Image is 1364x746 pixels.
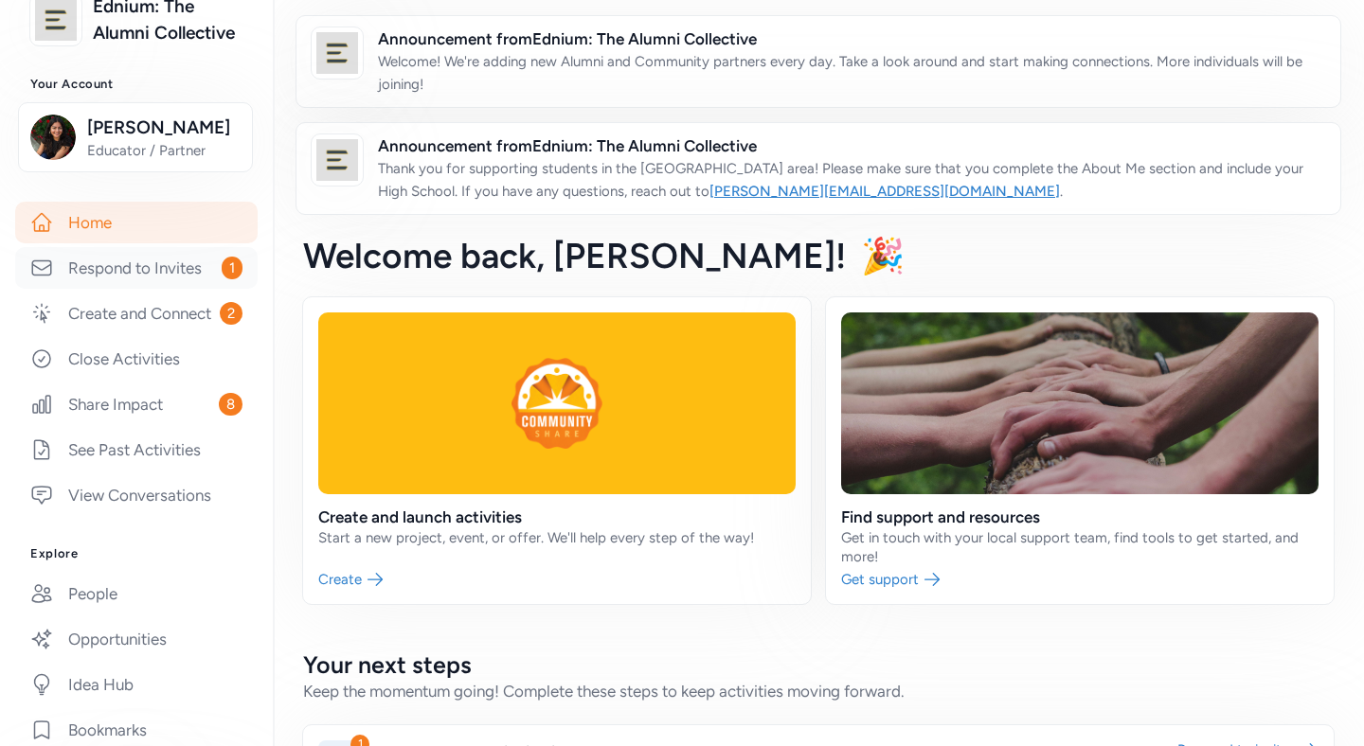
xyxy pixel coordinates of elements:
[15,573,258,614] a: People
[15,338,258,380] a: Close Activities
[316,32,358,74] img: logo
[30,77,242,92] h3: Your Account
[15,202,258,243] a: Home
[15,247,258,289] a: Respond to Invites1
[316,139,358,181] img: logo
[303,235,846,276] span: Welcome back , [PERSON_NAME]!
[15,474,258,516] a: View Conversations
[30,546,242,561] h3: Explore
[15,618,258,660] a: Opportunities
[378,27,1325,50] span: Announcement from Ednium: The Alumni Collective
[15,293,258,334] a: Create and Connect2
[861,235,905,276] span: 🎉
[303,680,1334,702] div: Keep the momentum going! Complete these steps to keep activities moving forward.
[709,183,1060,200] a: [PERSON_NAME][EMAIL_ADDRESS][DOMAIN_NAME]
[18,102,253,172] button: [PERSON_NAME]Educator / Partner
[15,383,258,425] a: Share Impact8
[378,50,1325,96] p: Welcome! We're adding new Alumni and Community partners every day. Take a look around and start m...
[303,649,1334,680] h2: Your next steps
[220,302,242,325] span: 2
[15,664,258,705] a: Idea Hub
[87,141,241,160] span: Educator / Partner
[219,393,242,416] span: 8
[222,257,242,279] span: 1
[378,134,1325,157] span: Announcement from Ednium: The Alumni Collective
[378,157,1325,203] p: Thank you for supporting students in the [GEOGRAPHIC_DATA] area! Please make sure that you comple...
[15,429,258,471] a: See Past Activities
[87,115,241,141] span: [PERSON_NAME]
